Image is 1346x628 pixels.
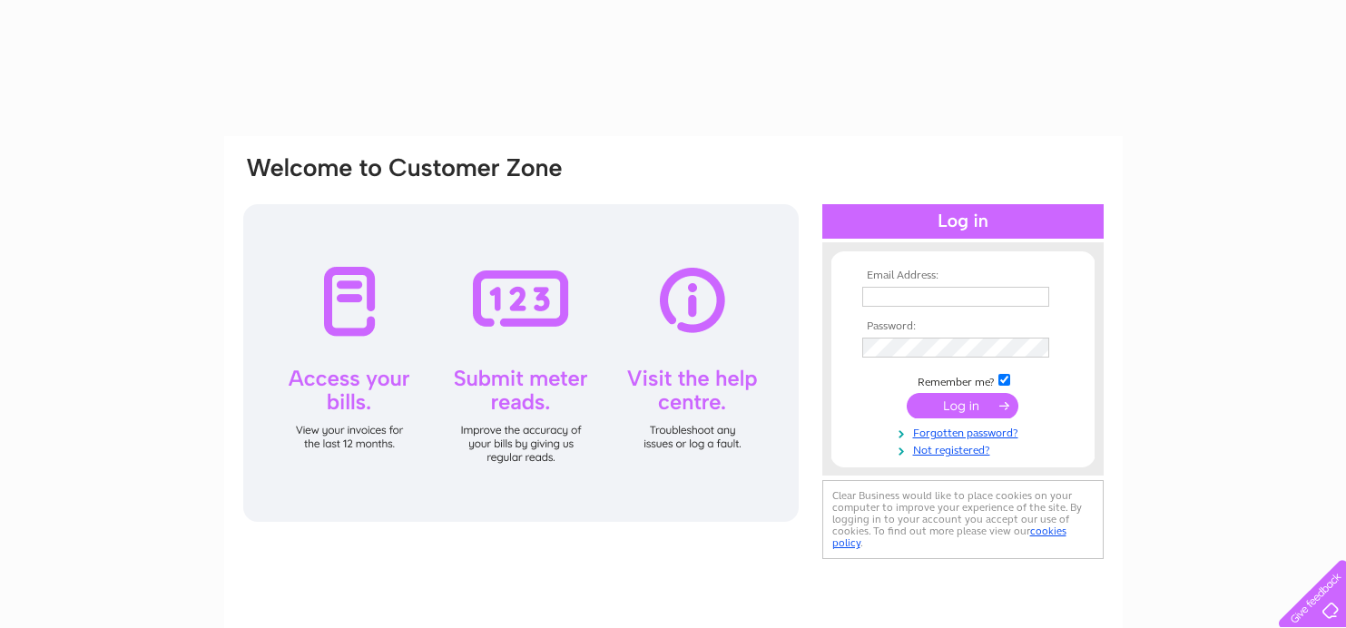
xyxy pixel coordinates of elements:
th: Password: [858,320,1068,333]
a: Forgotten password? [862,423,1068,440]
a: cookies policy [832,525,1066,549]
a: Not registered? [862,440,1068,457]
div: Clear Business would like to place cookies on your computer to improve your experience of the sit... [822,480,1104,559]
th: Email Address: [858,270,1068,282]
td: Remember me? [858,371,1068,389]
input: Submit [907,393,1018,418]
